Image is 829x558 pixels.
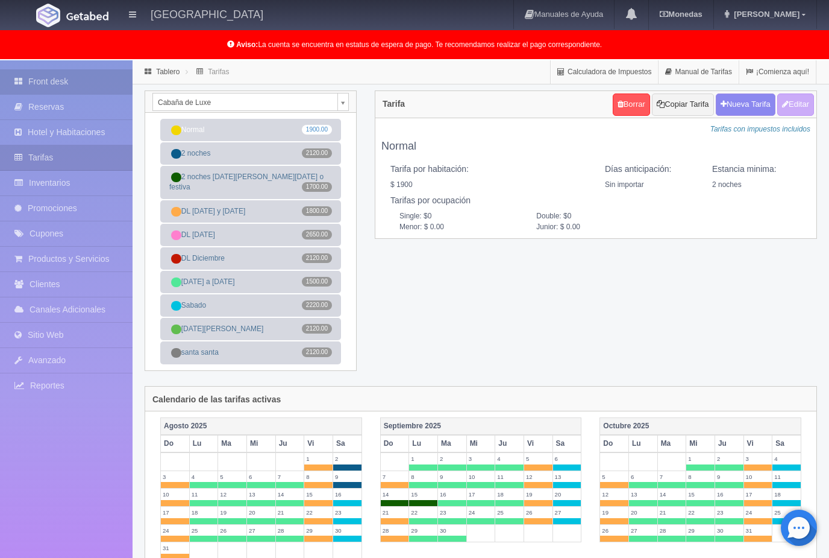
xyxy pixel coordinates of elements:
th: Ma [657,435,686,452]
label: 9 [333,471,361,483]
label: 7 [658,471,686,483]
label: 1 [304,453,333,464]
label: 16 [438,489,466,500]
th: Ju [495,435,524,452]
span: 2120.00 [302,347,332,357]
label: 28 [658,525,686,536]
label: 5 [524,453,552,464]
label: 21 [658,507,686,518]
span: 1800.00 [302,206,332,216]
label: 20 [247,507,275,518]
a: Tarifas [208,68,229,76]
label: 13 [247,489,275,500]
th: Vi [304,435,333,452]
label: 8 [409,471,437,483]
label: 13 [553,471,581,483]
button: Editar [777,94,814,116]
b: Monedas [660,10,702,19]
label: 18 [190,507,218,518]
img: Getabed [36,4,60,27]
label: 12 [600,489,628,500]
label: 30 [438,525,466,536]
label: 27 [553,507,581,518]
label: 9 [715,471,743,483]
label: 30 [715,525,743,536]
a: [DATE] a [DATE]1500.00 [160,271,341,293]
h5: Tarifa por habitación: [390,165,587,174]
label: 8 [304,471,333,483]
label: 11 [190,489,218,500]
label: 31 [161,542,189,554]
label: 26 [218,525,246,536]
a: DL Diciembre2120.00 [160,247,341,270]
a: Manual de Tarifas [659,60,739,84]
th: Do [380,435,409,452]
span: 2650.00 [302,230,332,239]
label: 29 [304,525,333,536]
label: 5 [600,471,628,483]
a: [DATE][PERSON_NAME]2120.00 [160,318,341,340]
label: 10 [744,471,772,483]
button: Nueva Tarifa [716,94,775,116]
th: Ma [218,435,247,452]
label: 2 [333,453,361,464]
label: 15 [686,489,715,500]
label: 6 [247,471,275,483]
a: santa santa2120.00 [160,341,341,364]
a: 2 noches [DATE][PERSON_NAME][DATE] o festiva1700.00 [160,166,341,198]
th: Vi [743,435,772,452]
b: Aviso: [236,40,258,49]
span: 1500.00 [302,277,332,287]
label: 13 [629,489,657,500]
label: 14 [658,489,686,500]
label: 2 [438,453,466,464]
label: 6 [629,471,657,483]
th: Lu [628,435,657,452]
th: Ju [715,435,743,452]
th: Vi [524,435,552,452]
label: 5 [218,471,246,483]
label: 12 [218,489,246,500]
label: 10 [467,471,495,483]
a: Borrar [613,94,650,116]
label: 26 [524,507,552,518]
label: 29 [409,525,437,536]
span: Sin importar [605,180,644,189]
h5: Tarifas por ocupación [390,196,801,205]
label: 6 [553,453,581,464]
span: 2120.00 [302,253,332,263]
a: Tablero [156,68,180,76]
span: 2120.00 [302,148,332,158]
th: Lu [189,435,218,452]
th: Do [161,435,190,452]
label: 30 [333,525,361,536]
label: 21 [381,507,409,518]
a: Cabaña de Luxe [152,93,349,111]
label: 23 [715,507,743,518]
a: ¡Comienza aquí! [739,60,816,84]
label: 28 [276,525,304,536]
label: 28 [381,525,409,536]
label: 8 [686,471,715,483]
label: 12 [524,471,552,483]
img: Getabed [66,11,108,21]
label: 10 [161,489,189,500]
label: 19 [218,507,246,518]
label: 19 [524,489,552,500]
h4: Normal [381,141,810,153]
th: Mi [466,435,495,452]
a: 2 noches2120.00 [160,142,341,165]
th: Ma [437,435,466,452]
h4: Tarifa [383,100,405,109]
label: 4 [772,453,801,464]
a: Normal1900.00 [160,119,341,141]
label: 25 [772,507,801,518]
label: 25 [190,525,218,536]
label: 20 [553,489,581,500]
a: Calculadora de Impuestos [551,60,658,84]
span: 1700.00 [302,182,332,192]
th: Sa [333,435,361,452]
span: Single: $0 [390,211,527,221]
label: 23 [438,507,466,518]
label: 4 [495,453,524,464]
